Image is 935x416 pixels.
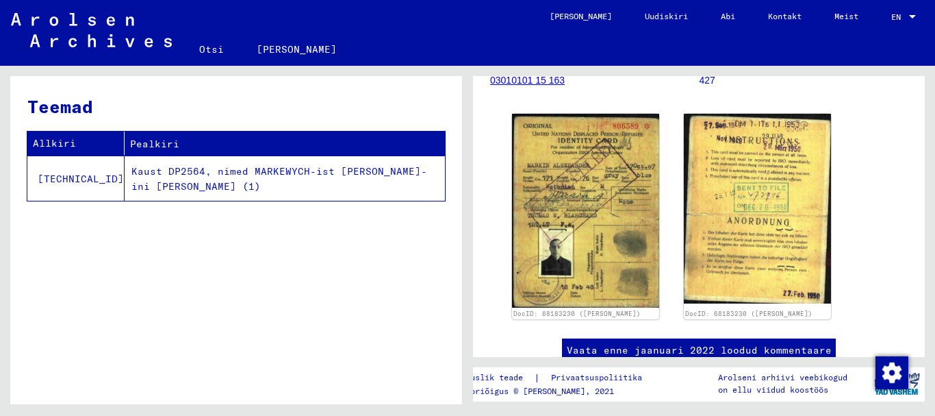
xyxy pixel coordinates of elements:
[718,384,828,395] font: on ellu viidud koostöös
[718,372,847,382] font: Arolseni arhiivi veebikogud
[871,367,923,401] img: yv_logo.png
[240,33,353,66] a: [PERSON_NAME]
[456,372,523,382] font: Õiguslik teade
[534,371,540,384] font: |
[550,11,612,21] font: [PERSON_NAME]
[456,371,534,385] a: Õiguslik teade
[513,310,641,317] a: DocID: 68183230 ([PERSON_NAME])
[456,386,614,396] font: Autoriõigus © [PERSON_NAME], 2021
[721,11,735,21] font: Abi
[684,114,831,304] img: 002.jpg
[551,372,642,382] font: Privaatsuspoliitika
[33,137,76,149] font: Allkiri
[11,13,172,47] img: Arolsen_neg.svg
[645,11,688,21] font: Uudiskiri
[891,12,901,22] font: EN
[834,11,858,21] font: Meist
[199,43,224,56] font: Otsi
[567,344,832,356] font: Vaata enne jaanuari 2022 loodud kommentaare
[257,43,337,56] font: [PERSON_NAME]
[685,310,812,317] a: DocID: 68183230 ([PERSON_NAME])
[131,165,427,193] font: Kaust DP2564, nimed MARKEWYCH-ist [PERSON_NAME]-ini [PERSON_NAME] (1)
[768,11,802,21] font: Kontakt
[540,371,658,385] a: Privaatsuspoliitika
[700,75,715,86] font: 427
[183,33,240,66] a: Otsi
[490,75,565,86] a: 03010101 15 163
[130,138,179,150] font: Pealkiri
[875,356,908,389] img: Nõusoleku muutmine
[38,173,124,185] font: [TECHNICAL_ID]
[27,95,93,118] font: Teemad
[567,343,832,358] a: Vaata enne jaanuari 2022 loodud kommentaare
[512,114,659,308] img: 001.jpg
